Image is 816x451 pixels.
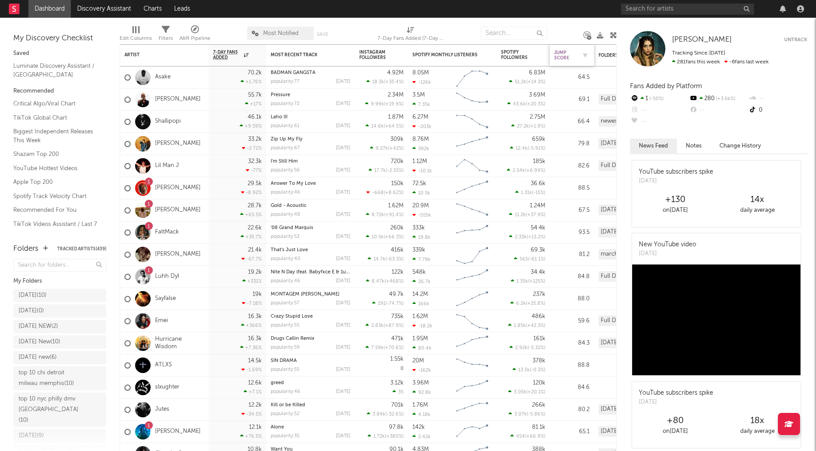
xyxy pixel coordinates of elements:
[372,80,384,85] span: 18.3k
[155,273,179,280] a: Luhh Dyl
[554,294,590,304] div: 88.0
[155,336,204,351] a: Hurricane Wisdom
[514,256,545,262] div: ( )
[271,146,300,151] div: popularity: 67
[515,80,526,85] span: 51.2k
[412,292,428,297] div: 14.2M
[509,79,545,85] div: ( )
[511,278,545,284] div: ( )
[155,251,201,258] a: [PERSON_NAME]
[271,70,315,75] a: BADMAN GANGSTA
[376,146,388,151] span: 9.27k
[481,27,547,40] input: Search...
[716,194,798,205] div: 14 x
[336,279,350,284] div: [DATE]
[412,168,432,174] div: -10.1k
[452,244,492,266] svg: Chart title
[412,257,431,262] div: 7.79k
[271,270,350,275] div: Nite N Day (feat. Babyfxce E & 1up Tee)
[598,271,657,282] div: Full Database (7169)
[507,101,545,107] div: ( )
[271,212,300,217] div: popularity: 48
[271,403,305,408] a: Kill or be Killed
[385,102,402,107] span: +19.9 %
[271,159,298,164] a: I'm Still Him
[13,335,106,349] a: [DATE] New(10)
[336,168,350,173] div: [DATE]
[241,190,262,195] div: -8.92 %
[179,22,210,48] div: A&R Pipeline
[452,199,492,222] svg: Chart title
[368,256,404,262] div: ( )
[412,79,431,85] div: -126k
[385,235,402,240] span: +66.3 %
[242,145,262,151] div: -2.72 %
[120,22,152,48] div: Edit Columns
[155,406,169,413] a: Jutes
[248,92,262,98] div: 55.7k
[359,50,390,60] div: Instagram Followers
[13,276,106,287] div: My Folders
[517,124,529,129] span: 27.2k
[530,124,544,129] span: +1.9 %
[412,225,425,231] div: 333k
[391,159,404,164] div: 720k
[554,117,590,127] div: 66.4
[689,93,748,105] div: 280
[598,205,632,215] div: [DATE] (11)
[13,351,106,364] a: [DATE] new(6)
[370,145,404,151] div: ( )
[509,234,545,240] div: ( )
[263,31,299,36] span: Most Notified
[248,159,262,164] div: 32.3k
[520,257,528,262] span: 565
[598,94,657,105] div: Full Database (7169)
[385,213,402,218] span: +91.4 %
[336,124,350,128] div: [DATE]
[527,102,544,107] span: +20.3 %
[155,428,201,435] a: [PERSON_NAME]
[598,160,657,171] div: Full Database (7169)
[581,51,590,60] button: Filter by Jump Score
[155,229,179,236] a: FattMack
[155,317,168,325] a: Emei
[554,272,590,282] div: 84.8
[634,194,716,205] div: +130
[412,124,431,129] div: -203k
[554,183,590,194] div: 88.5
[531,225,545,231] div: 54.4k
[366,234,404,240] div: ( )
[13,86,106,97] div: Recommended
[711,139,770,153] button: Change History
[271,292,339,297] a: MONTAGEM [PERSON_NAME]
[532,136,545,142] div: 659k
[271,93,350,97] div: Pressure
[372,213,384,218] span: 8.72k
[271,225,313,230] a: '08 Grand Marquis
[598,53,665,58] div: Folders
[412,70,429,76] div: 8.05M
[248,269,262,275] div: 19.2k
[271,52,337,58] div: Most Recent Track
[213,50,241,60] span: 7-Day Fans Added
[248,181,262,187] div: 29.5k
[271,203,307,208] a: Gold - Acoustic
[529,146,544,151] span: -5.91 %
[19,306,44,316] div: [DATE] ( 0 )
[452,266,492,288] svg: Chart title
[531,247,545,253] div: 69.3k
[13,163,97,173] a: YouTube Hottest Videos
[365,101,404,107] div: ( )
[513,102,526,107] span: 43.6k
[271,425,284,430] a: Alone
[630,93,689,105] div: 1
[271,79,299,84] div: popularity: 77
[412,136,429,142] div: 8.76M
[366,79,404,85] div: ( )
[509,212,545,218] div: ( )
[241,256,262,262] div: -67.7 %
[526,168,544,173] span: +6.99 %
[179,33,210,44] div: A&R Pipeline
[13,149,97,159] a: Shazam Top 200
[155,295,176,303] a: Sayfalse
